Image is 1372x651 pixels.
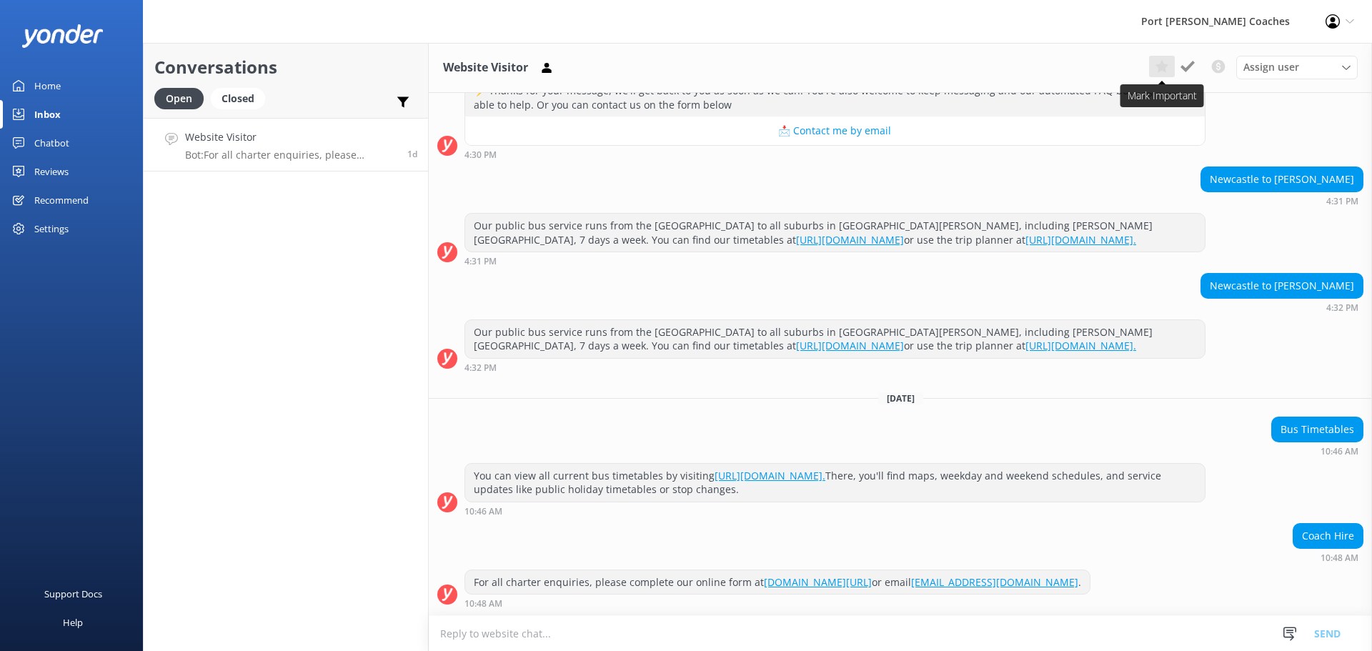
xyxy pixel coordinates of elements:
div: Oct 13 2025 04:30pm (UTC +11:00) Australia/Sydney [464,149,1206,159]
div: Bus Timetables [1272,417,1363,442]
h2: Conversations [154,54,417,81]
div: Open [154,88,204,109]
strong: 10:46 AM [1321,447,1358,456]
a: Open [154,90,211,106]
h3: Website Visitor [443,59,528,77]
div: You can view all current bus timetables by visiting There, you'll find maps, weekday and weekend ... [465,464,1205,502]
div: Oct 14 2025 10:46am (UTC +11:00) Australia/Sydney [464,506,1206,516]
div: Oct 13 2025 04:31pm (UTC +11:00) Australia/Sydney [464,256,1206,266]
div: Chatbot [34,129,69,157]
div: Our public bus service runs from the [GEOGRAPHIC_DATA] to all suburbs in [GEOGRAPHIC_DATA][PERSON... [465,320,1205,358]
strong: 4:31 PM [464,257,497,266]
div: Newcastle to [PERSON_NAME] [1201,167,1363,192]
span: Oct 14 2025 10:48am (UTC +11:00) Australia/Sydney [407,148,417,160]
div: Oct 13 2025 04:31pm (UTC +11:00) Australia/Sydney [1200,196,1363,206]
div: For all charter enquiries, please complete our online form at or email . [465,570,1090,595]
img: yonder-white-logo.png [21,24,104,48]
div: Home [34,71,61,100]
p: Bot: For all charter enquiries, please complete our online form at [DOMAIN_NAME][URL] or email [E... [185,149,397,161]
strong: 4:30 PM [464,151,497,159]
a: [URL][DOMAIN_NAME]. [1025,339,1136,352]
strong: 4:32 PM [1326,304,1358,312]
div: Oct 14 2025 10:48am (UTC +11:00) Australia/Sydney [464,598,1090,608]
div: Oct 14 2025 10:48am (UTC +11:00) Australia/Sydney [1293,552,1363,562]
div: Our public bus service runs from the [GEOGRAPHIC_DATA] to all suburbs in [GEOGRAPHIC_DATA][PERSON... [465,214,1205,252]
div: Newcastle to [PERSON_NAME] [1201,274,1363,298]
span: [DATE] [878,392,923,404]
div: Help [63,608,83,637]
a: [EMAIL_ADDRESS][DOMAIN_NAME] [911,575,1078,589]
div: Assign User [1236,56,1358,79]
a: [URL][DOMAIN_NAME] [796,233,904,247]
a: [DOMAIN_NAME][URL] [764,575,872,589]
span: Assign user [1243,59,1299,75]
div: Reviews [34,157,69,186]
div: Recommend [34,186,89,214]
h4: Website Visitor [185,129,397,145]
div: Inbox [34,100,61,129]
a: [URL][DOMAIN_NAME] [796,339,904,352]
div: Settings [34,214,69,243]
div: Coach Hire [1293,524,1363,548]
strong: 10:48 AM [1321,554,1358,562]
a: [URL][DOMAIN_NAME]. [715,469,825,482]
strong: 10:48 AM [464,600,502,608]
div: Oct 13 2025 04:32pm (UTC +11:00) Australia/Sydney [1200,302,1363,312]
div: Support Docs [44,580,102,608]
strong: 10:46 AM [464,507,502,516]
div: Closed [211,88,265,109]
strong: 4:32 PM [464,364,497,372]
button: 📩 Contact me by email [465,116,1205,145]
strong: 4:31 PM [1326,197,1358,206]
a: [URL][DOMAIN_NAME]. [1025,233,1136,247]
a: Website VisitorBot:For all charter enquiries, please complete our online form at [DOMAIN_NAME][UR... [144,118,428,172]
div: ⚡ Thanks for your message, we'll get back to you as soon as we can. You're also welcome to keep m... [465,79,1205,116]
div: Oct 14 2025 10:46am (UTC +11:00) Australia/Sydney [1271,446,1363,456]
div: Oct 13 2025 04:32pm (UTC +11:00) Australia/Sydney [464,362,1206,372]
a: Closed [211,90,272,106]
